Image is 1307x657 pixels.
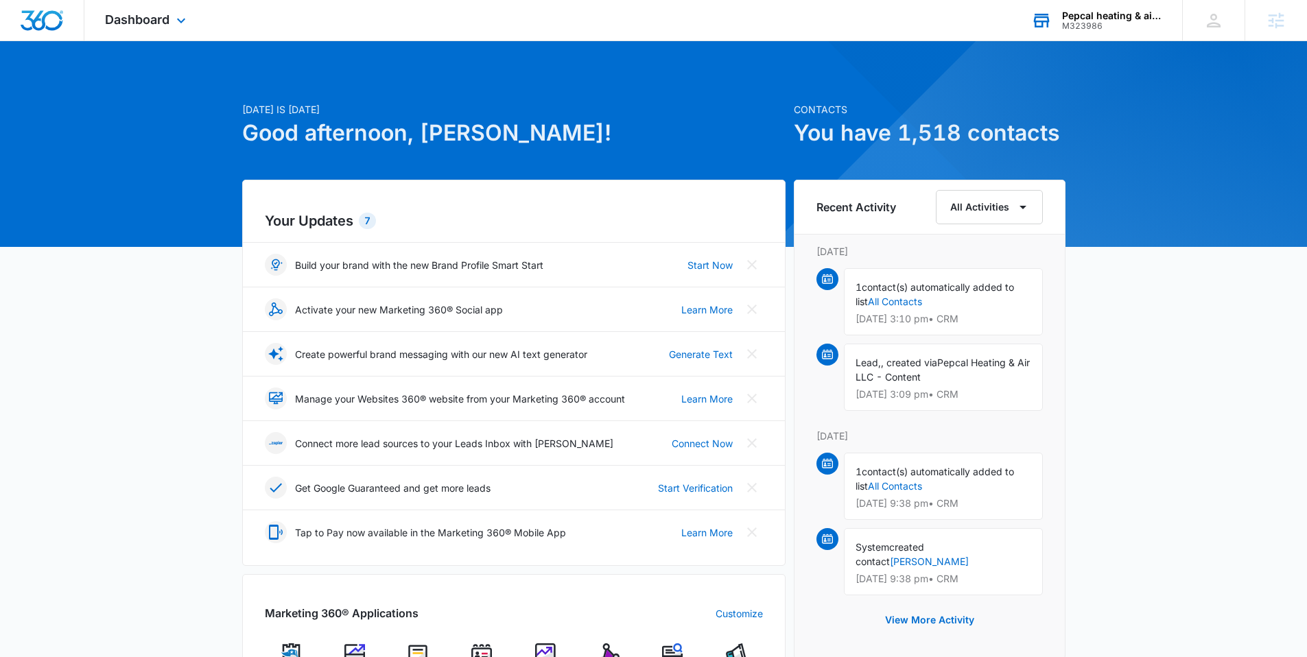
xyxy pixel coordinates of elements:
[658,481,733,495] a: Start Verification
[38,22,67,33] div: v 4.0.24
[36,36,151,47] div: Domain: [DOMAIN_NAME]
[265,605,419,621] h2: Marketing 360® Applications
[687,258,733,272] a: Start Now
[856,499,1031,508] p: [DATE] 9:38 pm • CRM
[295,258,543,272] p: Build your brand with the new Brand Profile Smart Start
[22,36,33,47] img: website_grey.svg
[881,357,937,368] span: , created via
[359,213,376,229] div: 7
[856,466,1014,492] span: contact(s) automatically added to list
[1062,10,1162,21] div: account name
[856,541,924,567] span: created contact
[856,357,1030,383] span: Pepcal Heating & Air LLC - Content
[936,190,1043,224] button: All Activities
[22,22,33,33] img: logo_orange.svg
[741,387,763,409] button: Close
[1062,21,1162,31] div: account id
[816,199,896,215] h6: Recent Activity
[856,357,881,368] span: Lead,
[295,481,491,495] p: Get Google Guaranteed and get more leads
[741,477,763,499] button: Close
[669,347,733,361] a: Generate Text
[295,436,613,451] p: Connect more lead sources to your Leads Inbox with [PERSON_NAME]
[716,606,763,621] a: Customize
[741,521,763,543] button: Close
[856,390,1031,399] p: [DATE] 3:09 pm • CRM
[672,436,733,451] a: Connect Now
[295,525,566,540] p: Tap to Pay now available in the Marketing 360® Mobile App
[265,211,763,231] h2: Your Updates
[871,604,988,636] button: View More Activity
[137,80,148,91] img: tab_keywords_by_traffic_grey.svg
[741,343,763,365] button: Close
[856,541,889,553] span: System
[681,302,733,317] a: Learn More
[681,525,733,540] a: Learn More
[794,102,1065,117] p: Contacts
[105,12,169,27] span: Dashboard
[816,429,1043,443] p: [DATE]
[242,102,786,117] p: [DATE] is [DATE]
[295,347,587,361] p: Create powerful brand messaging with our new AI text generator
[681,392,733,406] a: Learn More
[741,254,763,276] button: Close
[890,556,969,567] a: [PERSON_NAME]
[52,81,123,90] div: Domain Overview
[295,392,625,406] p: Manage your Websites 360® website from your Marketing 360® account
[868,480,922,492] a: All Contacts
[816,244,1043,259] p: [DATE]
[856,281,1014,307] span: contact(s) automatically added to list
[242,117,786,150] h1: Good afternoon, [PERSON_NAME]!
[152,81,231,90] div: Keywords by Traffic
[856,466,862,477] span: 1
[856,574,1031,584] p: [DATE] 9:38 pm • CRM
[794,117,1065,150] h1: You have 1,518 contacts
[741,432,763,454] button: Close
[741,298,763,320] button: Close
[868,296,922,307] a: All Contacts
[37,80,48,91] img: tab_domain_overview_orange.svg
[295,302,503,317] p: Activate your new Marketing 360® Social app
[856,281,862,293] span: 1
[856,314,1031,324] p: [DATE] 3:10 pm • CRM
